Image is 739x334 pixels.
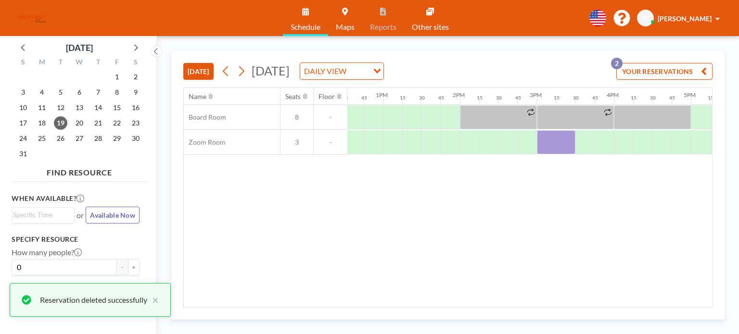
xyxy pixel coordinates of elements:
input: Search for option [13,210,69,220]
div: M [33,57,51,69]
label: How many people? [12,247,82,257]
div: 45 [669,95,675,101]
span: Thursday, August 7, 2025 [91,86,105,99]
span: Wednesday, August 27, 2025 [73,132,86,145]
div: S [14,57,33,69]
div: 4PM [607,91,619,99]
span: Friday, August 8, 2025 [110,86,124,99]
input: Search for option [349,65,368,77]
span: 8 [280,113,313,122]
span: Available Now [90,211,135,219]
div: T [51,57,70,69]
span: Tuesday, August 26, 2025 [54,132,67,145]
span: - [314,113,347,122]
span: Tuesday, August 12, 2025 [54,101,67,114]
button: YOUR RESERVATIONS2 [616,63,713,80]
span: Maps [336,23,355,31]
span: Board Room [184,113,226,122]
div: 30 [419,95,425,101]
button: - [116,259,128,275]
span: - [314,138,347,147]
span: DAILY VIEW [302,65,348,77]
span: Sunday, August 17, 2025 [16,116,30,130]
span: or [76,210,84,220]
div: [DATE] [66,41,93,54]
h3: Specify resource [12,235,140,244]
span: Tuesday, August 19, 2025 [54,116,67,130]
span: Saturday, August 2, 2025 [129,70,142,84]
div: Search for option [12,208,74,222]
span: Friday, August 15, 2025 [110,101,124,114]
button: + [128,259,140,275]
span: Friday, August 29, 2025 [110,132,124,145]
div: 1PM [376,91,388,99]
div: 5PM [684,91,696,99]
span: Monday, August 11, 2025 [35,101,49,114]
div: 3PM [530,91,542,99]
span: Saturday, August 16, 2025 [129,101,142,114]
span: Other sites [412,23,449,31]
div: 2PM [453,91,465,99]
span: 3 [280,138,313,147]
span: Tuesday, August 5, 2025 [54,86,67,99]
div: F [107,57,126,69]
span: Zoom Room [184,138,226,147]
div: 15 [708,95,714,101]
span: Sunday, August 31, 2025 [16,147,30,161]
div: 15 [554,95,560,101]
div: 30 [650,95,656,101]
span: Saturday, August 30, 2025 [129,132,142,145]
div: 45 [438,95,444,101]
span: [PERSON_NAME] [658,14,712,23]
span: Sunday, August 3, 2025 [16,86,30,99]
span: Reports [370,23,396,31]
span: Schedule [291,23,320,31]
div: 30 [496,95,502,101]
span: Thursday, August 14, 2025 [91,101,105,114]
button: Available Now [86,207,140,223]
div: 15 [400,95,406,101]
span: Friday, August 1, 2025 [110,70,124,84]
span: Saturday, August 23, 2025 [129,116,142,130]
span: Monday, August 4, 2025 [35,86,49,99]
span: Wednesday, August 20, 2025 [73,116,86,130]
h4: FIND RESOURCE [12,164,147,177]
span: [DATE] [252,63,290,78]
p: 2 [611,58,623,69]
button: close [147,294,159,306]
span: Wednesday, August 6, 2025 [73,86,86,99]
span: Sunday, August 10, 2025 [16,101,30,114]
div: T [89,57,107,69]
div: Floor [319,92,335,101]
div: 15 [631,95,637,101]
span: Monday, August 18, 2025 [35,116,49,130]
div: 45 [361,95,367,101]
div: W [70,57,89,69]
span: JC [642,14,649,23]
div: Name [189,92,206,101]
div: Reservation deleted successfully [40,294,147,306]
span: Friday, August 22, 2025 [110,116,124,130]
div: 45 [515,95,521,101]
span: Thursday, August 21, 2025 [91,116,105,130]
span: Sunday, August 24, 2025 [16,132,30,145]
button: [DATE] [183,63,214,80]
div: S [126,57,145,69]
span: Wednesday, August 13, 2025 [73,101,86,114]
div: 30 [573,95,579,101]
div: 15 [477,95,483,101]
span: Thursday, August 28, 2025 [91,132,105,145]
img: organization-logo [15,9,50,28]
div: Seats [285,92,301,101]
span: Saturday, August 9, 2025 [129,86,142,99]
div: Search for option [300,63,383,79]
span: Monday, August 25, 2025 [35,132,49,145]
div: 45 [592,95,598,101]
